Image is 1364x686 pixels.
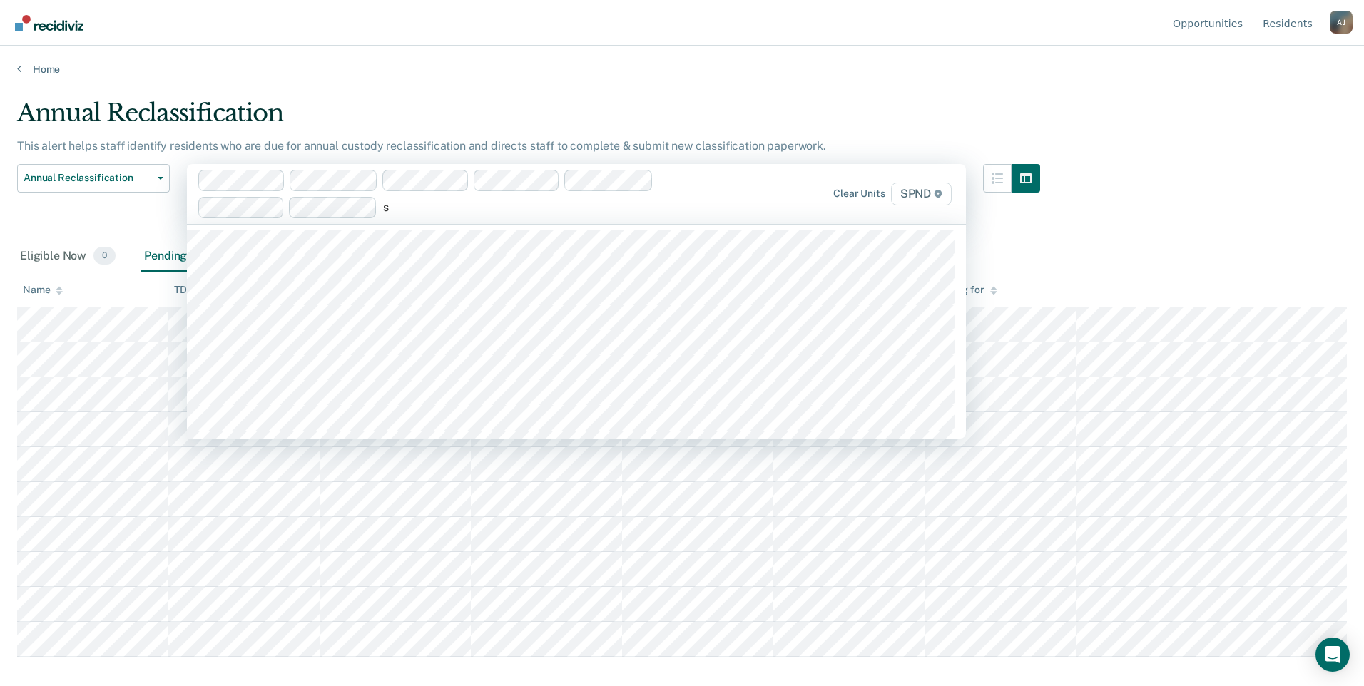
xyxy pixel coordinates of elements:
span: SPND [891,183,952,205]
span: Annual Reclassification [24,172,152,184]
div: Clear units [833,188,885,200]
div: Open Intercom Messenger [1315,638,1350,672]
div: Eligible Now0 [17,241,118,272]
div: Annual Reclassification [17,98,1040,139]
button: Profile dropdown button [1330,11,1353,34]
a: Home [17,63,1347,76]
div: TDOC ID [174,284,225,296]
div: A J [1330,11,1353,34]
img: Recidiviz [15,15,83,31]
div: Pending10 [141,241,223,272]
p: This alert helps staff identify residents who are due for annual custody reclassification and dir... [17,139,826,153]
div: Name [23,284,63,296]
button: Annual Reclassification [17,164,170,193]
span: 0 [93,247,116,265]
